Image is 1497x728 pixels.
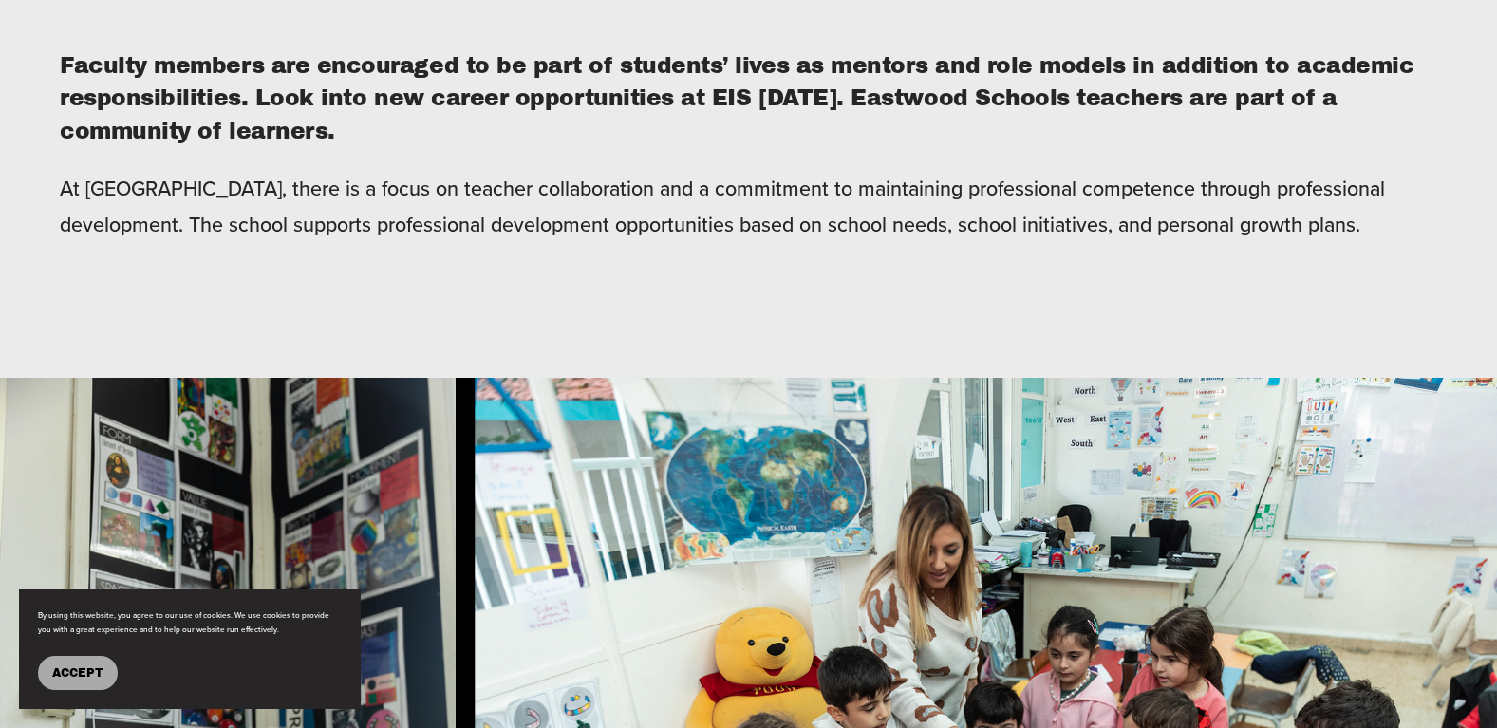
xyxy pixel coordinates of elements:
[38,656,118,690] button: Accept
[60,49,1437,147] h4: Faculty members are encouraged to be part of students’ lives as mentors and role models in additi...
[60,170,1437,243] p: At [GEOGRAPHIC_DATA], there is a focus on teacher collaboration and a commitment to maintaining p...
[19,589,361,709] section: Cookie banner
[38,608,342,637] p: By using this website, you agree to our use of cookies. We use cookies to provide you with a grea...
[52,666,103,680] span: Accept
